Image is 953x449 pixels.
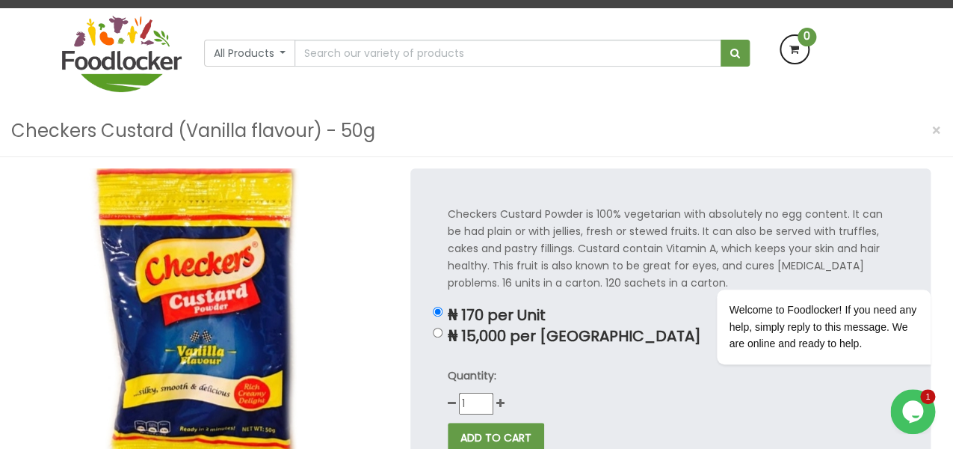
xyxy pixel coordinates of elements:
[448,206,893,292] p: Checkers Custard Powder is 100% vegetarian with absolutely no egg content. It can be had plain or...
[448,328,893,345] p: ₦ 15,000 per [GEOGRAPHIC_DATA]
[11,117,375,145] h3: Checkers Custard (Vanilla flavour) - 50g
[798,28,816,46] span: 0
[62,16,182,92] img: FoodLocker
[669,154,938,382] iframe: chat widget
[931,120,942,141] span: ×
[433,307,442,317] input: ₦ 170 per Unit
[924,115,949,146] button: Close
[294,40,721,67] input: Search our variety of products
[448,307,893,324] p: ₦ 170 per Unit
[433,328,442,337] input: ₦ 15,000 per [GEOGRAPHIC_DATA]
[204,40,296,67] button: All Products
[448,368,496,383] strong: Quantity:
[890,389,938,434] iframe: chat widget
